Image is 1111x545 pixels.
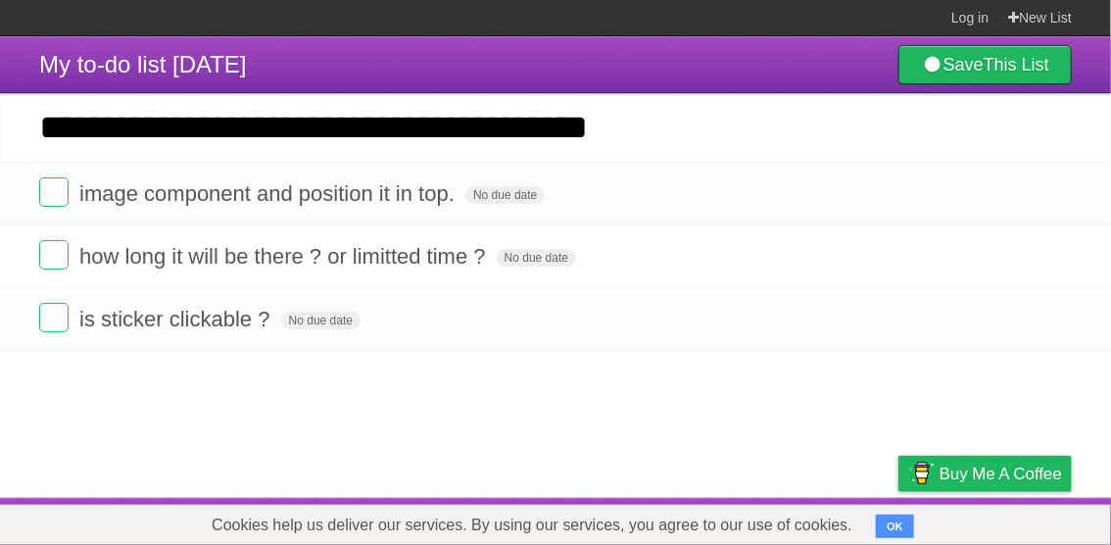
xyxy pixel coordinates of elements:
button: OK [876,515,914,538]
img: Buy me a coffee [908,457,935,490]
b: This List [984,55,1049,74]
a: Buy me a coffee [898,456,1072,492]
a: Terms [806,503,849,540]
span: how long it will be there ? or limitted time ? [79,244,491,269]
span: No due date [497,249,576,267]
label: Done [39,240,69,270]
span: My to-do list [DATE] [39,51,247,77]
a: Privacy [873,503,924,540]
label: Done [39,303,69,332]
a: SaveThis List [898,45,1072,84]
span: No due date [465,186,545,204]
a: Developers [702,503,782,540]
span: Buy me a coffee [940,457,1062,491]
span: image component and position it in top. [79,181,459,206]
a: About [638,503,679,540]
label: Done [39,177,69,207]
span: No due date [281,312,361,329]
a: Suggest a feature [948,503,1072,540]
span: is sticker clickable ? [79,307,274,331]
span: Cookies help us deliver our services. By using our services, you agree to our use of cookies. [192,506,872,545]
